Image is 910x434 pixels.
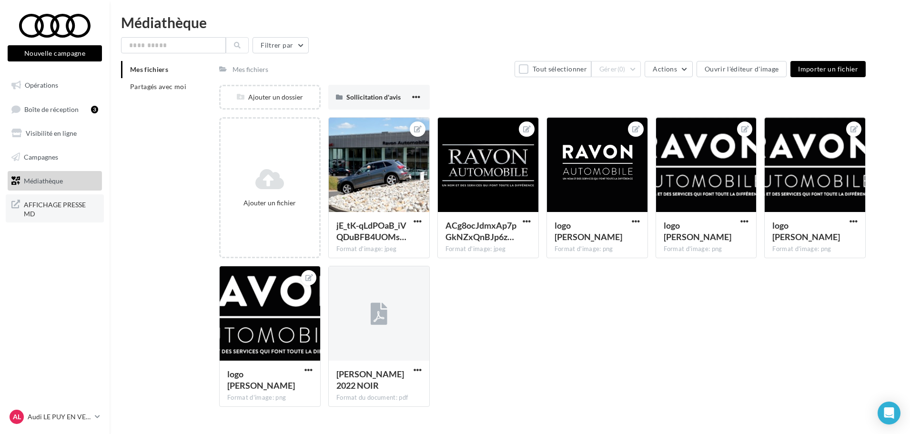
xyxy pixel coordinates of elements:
span: logo RAVON [772,220,840,242]
div: Format du document: pdf [336,394,422,402]
div: Format d'image: jpeg [336,245,422,253]
span: Mes fichiers [130,65,168,73]
button: Ouvrir l'éditeur d'image [697,61,787,77]
span: Partagés avec moi [130,82,186,91]
div: Format d'image: png [227,394,313,402]
a: Visibilité en ligne [6,123,104,143]
div: Format d'image: png [664,245,749,253]
div: Médiathèque [121,15,899,30]
button: Importer un fichier [790,61,866,77]
span: Sollicitation d'avis [346,93,401,101]
span: Médiathèque [24,176,63,184]
a: Opérations [6,75,104,95]
a: Campagnes [6,147,104,167]
a: Boîte de réception3 [6,99,104,120]
button: Actions [645,61,692,77]
span: AFFICHAGE PRESSE MD [24,198,98,219]
span: Campagnes [24,153,58,161]
div: Format d'image: png [555,245,640,253]
span: RAVON 2022 NOIR [336,369,404,391]
span: jE_tK-qLdPOaB_iVQDuBFB4UOMszpQpiymrmwhhK-VZlF0VCA9BnsDuT2F9PuVmPhidHn4zBRQT-ogPSYg=s0 [336,220,406,242]
span: AL [13,412,21,422]
button: Gérer(0) [591,61,641,77]
span: logo RAVON [555,220,622,242]
span: Importer un fichier [798,65,858,73]
div: Ajouter un fichier [224,198,315,208]
a: AL Audi LE PUY EN VELAY [8,408,102,426]
div: Ajouter un dossier [221,92,319,102]
span: Visibilité en ligne [26,129,77,137]
span: ACg8ocJdmxAp7pGkNZxQnBJp6zYnLnH2zqP9kkLrTQ1RyJ2IIeFyrLo8 [445,220,516,242]
span: logo RAVON [227,369,295,391]
div: Format d'image: jpeg [445,245,531,253]
span: (0) [617,65,626,73]
button: Filtrer par [253,37,309,53]
a: Médiathèque [6,171,104,191]
a: AFFICHAGE PRESSE MD [6,194,104,222]
div: Format d'image: png [772,245,858,253]
span: Opérations [25,81,58,89]
div: 3 [91,106,98,113]
span: logo RAVON [664,220,731,242]
button: Nouvelle campagne [8,45,102,61]
div: Open Intercom Messenger [878,402,900,424]
p: Audi LE PUY EN VELAY [28,412,91,422]
button: Tout sélectionner [515,61,591,77]
span: Boîte de réception [24,105,79,113]
div: Mes fichiers [233,65,268,74]
span: Actions [653,65,677,73]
